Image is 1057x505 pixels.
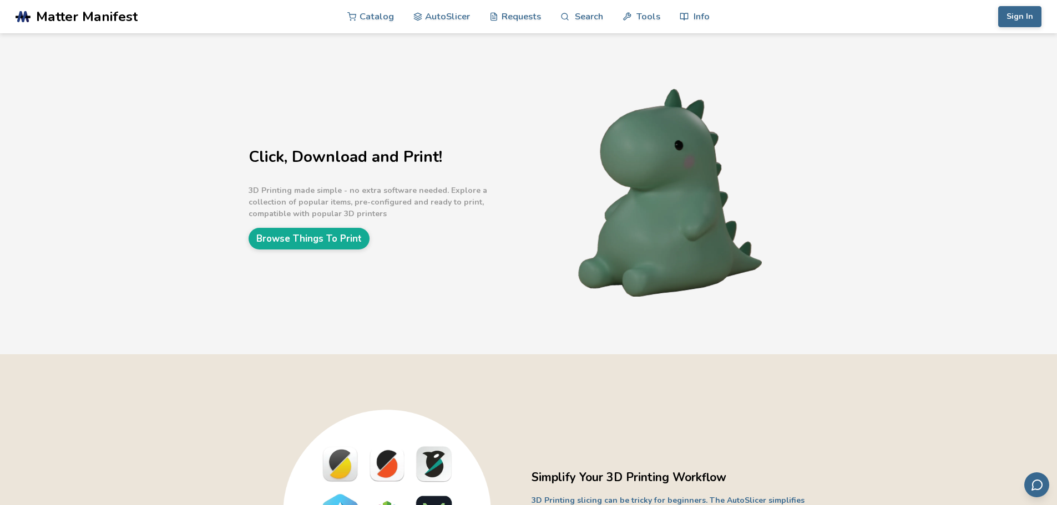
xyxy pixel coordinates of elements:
span: Matter Manifest [36,9,138,24]
p: 3D Printing made simple - no extra software needed. Explore a collection of popular items, pre-co... [249,185,526,220]
h2: Simplify Your 3D Printing Workflow [532,469,809,486]
button: Send feedback via email [1024,472,1049,497]
button: Sign In [998,6,1041,27]
h1: Click, Download and Print! [249,149,526,166]
a: Browse Things To Print [249,228,370,249]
